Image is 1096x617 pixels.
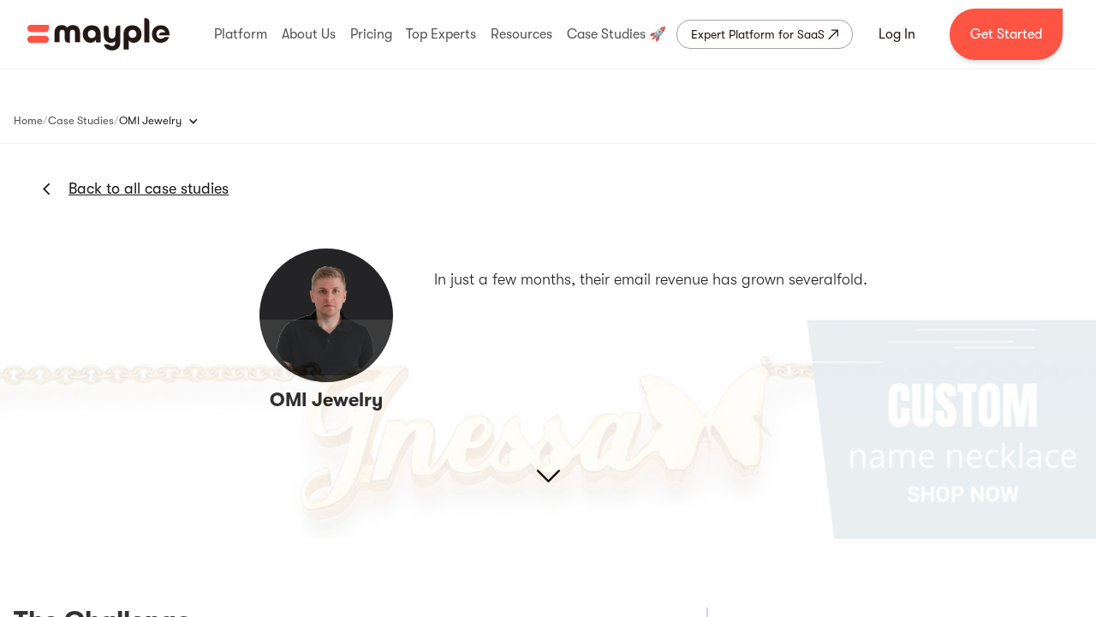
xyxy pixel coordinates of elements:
a: Home [14,111,43,131]
div: Resources [486,7,557,62]
a: Back to all case studies [68,178,229,199]
p: In just a few months, their email revenue has grown severalfold. [434,268,867,291]
a: Expert Platform for SaaS [676,20,853,49]
div: Pricing [346,7,396,62]
a: Log In [858,14,936,55]
div: / [43,112,48,129]
div: Expert Platform for SaaS [691,24,825,45]
img: Mayple logo [27,18,170,51]
a: Get Started [950,9,1063,60]
div: OMI Jewelry [119,104,216,138]
div: Platform [210,7,271,62]
a: Case Studies [48,111,114,131]
div: / [114,112,119,129]
div: OMI Jewelry [119,112,182,129]
img: OMI Jewelry [258,247,395,384]
div: About Us [277,7,340,62]
a: home [27,18,170,51]
div: Top Experts [402,7,480,62]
